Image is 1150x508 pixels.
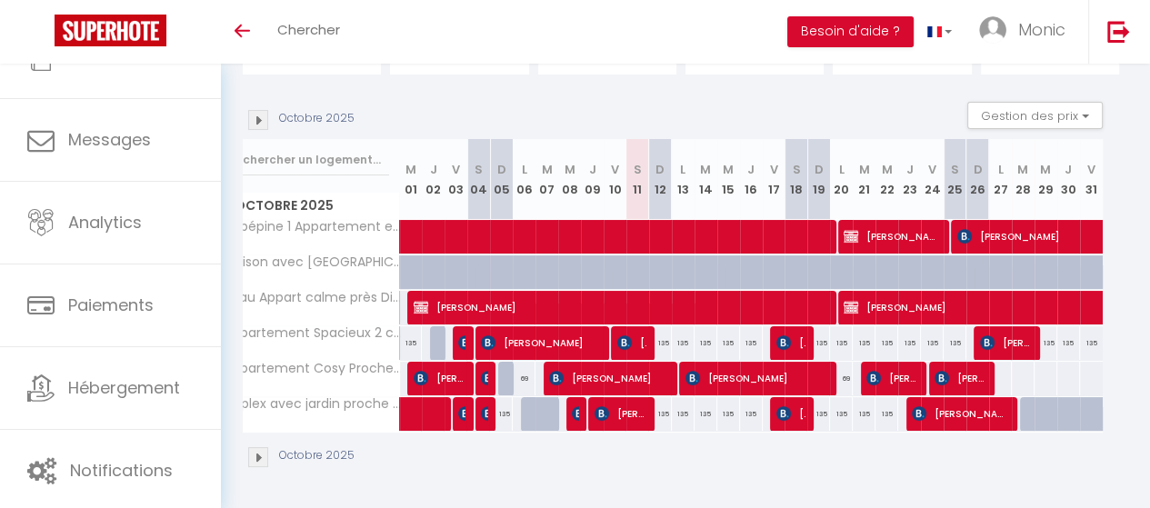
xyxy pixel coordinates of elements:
[414,290,814,324] span: [PERSON_NAME]
[549,361,665,395] span: [PERSON_NAME]
[830,397,853,431] div: 135
[279,447,355,464] p: Octobre 2025
[763,139,785,220] th: 17
[1057,326,1080,360] div: 135
[740,326,763,360] div: 135
[221,291,403,304] span: Beau Appart calme près Disney & [GEOGRAPHIC_DATA]
[221,326,403,340] span: Appartement Spacieux 2 ch 2 SDB
[859,161,870,178] abbr: M
[490,397,513,431] div: 135
[785,139,807,220] th: 18
[1017,161,1028,178] abbr: M
[951,161,959,178] abbr: S
[966,139,989,220] th: 26
[815,161,824,178] abbr: D
[866,361,917,395] span: [PERSON_NAME]
[649,397,672,431] div: 135
[839,161,845,178] abbr: L
[1087,161,1095,178] abbr: V
[695,326,717,360] div: 135
[853,397,875,431] div: 135
[522,161,527,178] abbr: L
[1065,161,1072,178] abbr: J
[776,325,805,360] span: [PERSON_NAME]
[221,397,403,411] span: Duplex avec jardin proche de [GEOGRAPHIC_DATA]
[792,161,800,178] abbr: S
[944,326,966,360] div: 135
[967,102,1103,129] button: Gestion des prix
[928,161,936,178] abbr: V
[700,161,711,178] abbr: M
[604,139,626,220] th: 10
[717,397,740,431] div: 135
[228,144,389,176] input: Rechercher un logement...
[542,161,553,178] abbr: M
[513,139,535,220] th: 06
[921,326,944,360] div: 135
[475,161,483,178] abbr: S
[452,161,460,178] abbr: V
[634,161,642,178] abbr: S
[588,161,595,178] abbr: J
[513,362,535,395] div: 69
[422,139,445,220] th: 02
[740,397,763,431] div: 135
[655,161,665,178] abbr: D
[481,361,488,395] span: [PERSON_NAME]
[695,397,717,431] div: 135
[807,139,830,220] th: 19
[1035,139,1057,220] th: 29
[595,396,645,431] span: [PERSON_NAME]
[747,161,755,178] abbr: J
[921,139,944,220] th: 24
[481,325,597,360] span: [PERSON_NAME]
[853,326,875,360] div: 135
[875,139,898,220] th: 22
[1107,20,1130,43] img: logout
[414,361,465,395] span: [PERSON_NAME]
[980,325,1031,360] span: [PERSON_NAME]
[680,161,685,178] abbr: L
[649,326,672,360] div: 135
[221,255,403,269] span: Maison avec [GEOGRAPHIC_DATA]
[989,139,1012,220] th: 27
[55,15,166,46] img: Super Booking
[221,362,403,375] span: Appartement Cosy Proche Disneyland
[467,139,490,220] th: 04
[807,397,830,431] div: 135
[672,139,695,220] th: 13
[830,326,853,360] div: 135
[68,45,174,68] span: Réservations
[723,161,734,178] abbr: M
[1057,139,1080,220] th: 30
[853,139,875,220] th: 21
[1040,161,1051,178] abbr: M
[979,16,1006,44] img: ...
[649,139,672,220] th: 12
[572,396,579,431] span: Perrulas Ana
[405,161,416,178] abbr: M
[898,139,921,220] th: 23
[717,326,740,360] div: 135
[279,110,355,127] p: Octobre 2025
[68,128,151,151] span: Messages
[611,161,619,178] abbr: V
[898,326,921,360] div: 135
[558,139,581,220] th: 08
[277,20,340,39] span: Chercher
[481,396,488,431] span: [PERSON_NAME]
[807,326,830,360] div: 135
[490,139,513,220] th: 05
[740,139,763,220] th: 16
[400,326,423,360] div: 135
[221,220,403,234] span: Aubépine 1 Appartement entre [GEOGRAPHIC_DATA] et [GEOGRAPHIC_DATA]
[218,193,399,219] span: Octobre 2025
[912,396,1006,431] span: [PERSON_NAME]
[581,139,604,220] th: 09
[458,325,465,360] span: [PERSON_NAME]
[1012,139,1035,220] th: 28
[535,139,558,220] th: 07
[70,459,173,482] span: Notifications
[68,211,142,234] span: Analytics
[787,16,914,47] button: Besoin d'aide ?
